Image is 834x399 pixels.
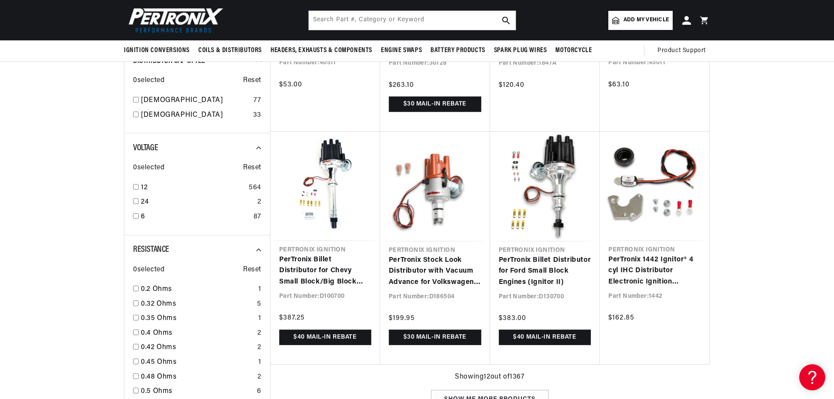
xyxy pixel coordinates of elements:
span: Spark Plug Wires [494,46,547,55]
img: Pertronix [124,5,224,35]
span: Product Support [657,46,706,56]
div: 2 [257,197,261,208]
span: Engine Swaps [381,46,422,55]
div: 1 [258,357,261,368]
span: Ignition Conversions [124,46,190,55]
div: 564 [249,182,261,194]
a: 0.35 Ohms [141,313,255,324]
summary: Ignition Conversions [124,40,194,61]
div: 2 [257,342,261,353]
span: Motorcycle [555,46,592,55]
a: 0.45 Ohms [141,357,255,368]
a: [DEMOGRAPHIC_DATA] [141,95,250,106]
a: 0.5 Ohms [141,386,254,397]
a: 0.32 Ohms [141,299,254,310]
summary: Spark Plug Wires [490,40,551,61]
a: 12 [141,182,245,194]
span: Voltage [133,144,158,152]
span: Battery Products [430,46,485,55]
summary: Product Support [657,40,710,61]
div: 6 [257,386,261,397]
div: 2 [257,328,261,339]
span: 0 selected [133,75,164,86]
span: Coils & Distributors [198,46,262,55]
span: Reset [243,162,261,174]
span: Add my vehicle [624,16,669,24]
button: search button [497,11,516,30]
summary: Motorcycle [551,40,596,61]
div: 77 [254,95,261,106]
a: 0.4 Ohms [141,328,254,339]
div: 5 [257,299,261,310]
a: Add my vehicle [608,11,673,30]
span: 0 selected [133,162,164,174]
a: PerTronix Billet Distributor for Chevy Small Block/Big Block Engines (Ignitor II) [279,254,371,288]
span: Resistance [133,245,169,254]
div: 1 [258,284,261,295]
span: Reset [243,75,261,86]
a: [DEMOGRAPHIC_DATA] [141,110,250,121]
div: 1 [258,313,261,324]
a: PerTronix Billet Distributor for Ford Small Block Engines (Ignitor II) [499,255,591,288]
a: PerTronix 1442 Ignitor® 4 cyl IHC Distributor Electronic Ignition Conversion Kit [608,254,701,288]
span: Showing 12 out of 1367 [455,372,524,383]
summary: Coils & Distributors [194,40,266,61]
a: 0.2 Ohms [141,284,255,295]
a: PerTronix Stock Look Distributor with Vacuum Advance for Volkswagen Type 1 Engines [389,255,481,288]
summary: Battery Products [426,40,490,61]
div: 87 [254,211,261,223]
div: 2 [257,372,261,383]
summary: Headers, Exhausts & Components [266,40,377,61]
a: 24 [141,197,254,208]
span: Reset [243,264,261,276]
span: Headers, Exhausts & Components [270,46,372,55]
summary: Engine Swaps [377,40,426,61]
a: 0.48 Ohms [141,372,254,383]
a: 0.42 Ohms [141,342,254,353]
div: 33 [253,110,261,121]
input: Search Part #, Category or Keyword [309,11,516,30]
span: 0 selected [133,264,164,276]
a: 6 [141,211,250,223]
